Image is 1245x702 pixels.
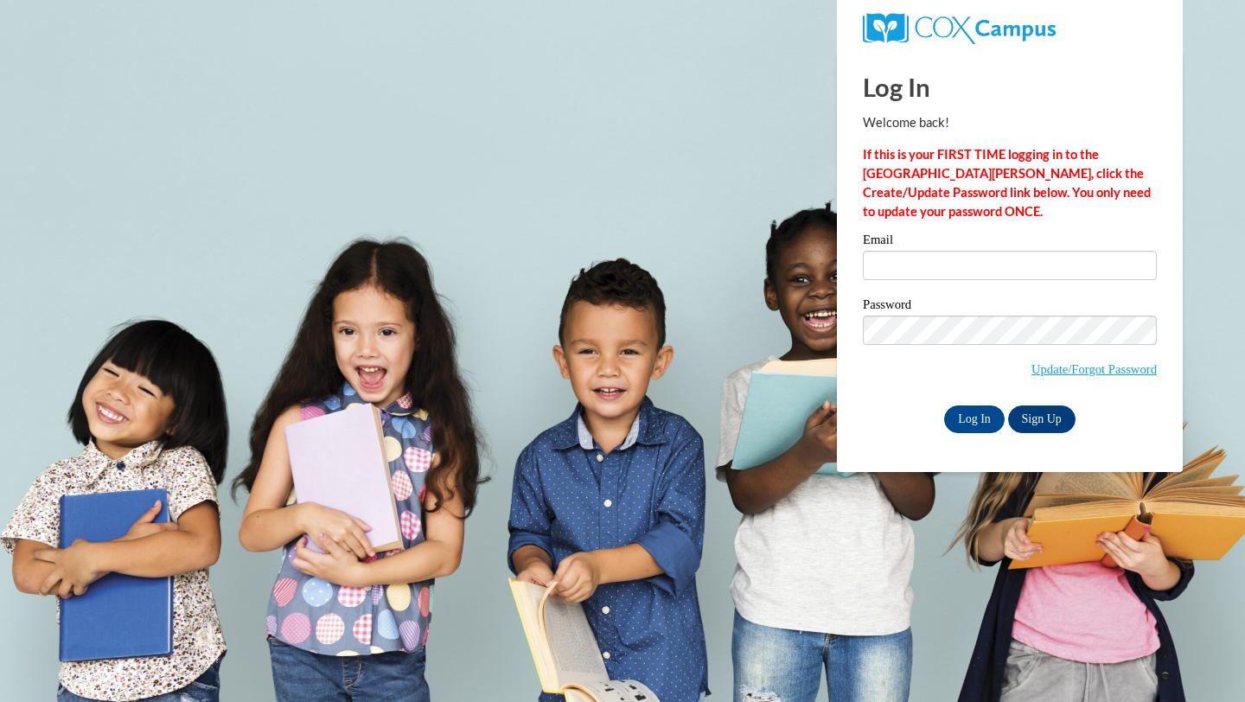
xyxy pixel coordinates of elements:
label: Email [863,233,1157,251]
a: Sign Up [1008,405,1076,433]
input: Log In [944,405,1005,433]
h1: Log In [863,69,1157,105]
a: COX Campus [863,20,1056,35]
label: Password [863,298,1157,316]
img: COX Campus [863,13,1056,44]
p: Welcome back! [863,113,1157,132]
a: Update/Forgot Password [1031,362,1157,376]
strong: If this is your FIRST TIME logging in to the [GEOGRAPHIC_DATA][PERSON_NAME], click the Create/Upd... [863,147,1151,219]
